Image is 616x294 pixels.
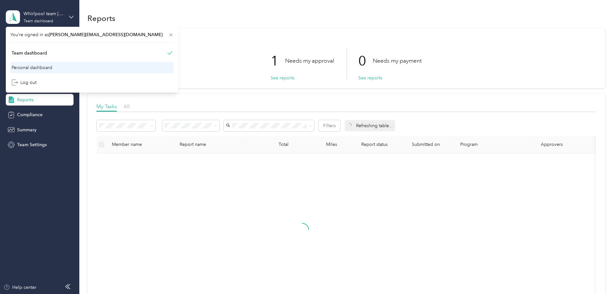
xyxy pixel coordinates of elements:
div: Team dashboard [24,19,53,23]
p: Needs my approval [285,57,334,65]
th: Submitted on [407,136,455,154]
button: Filters [319,120,340,131]
span: Team Settings [17,141,47,148]
div: Member name [112,142,169,147]
span: My Tasks [96,103,117,109]
th: Approvers [536,136,600,154]
h1: Reports [87,15,115,22]
span: Summary [17,127,36,133]
span: Report status [347,142,402,147]
div: Total [251,142,289,147]
span: [PERSON_NAME][EMAIL_ADDRESS][DOMAIN_NAME] [49,32,163,37]
button: Help center [4,284,36,291]
span: Compliance [17,111,43,118]
p: Needs my payment [373,57,422,65]
th: Member name [107,136,174,154]
h1: My Tasks [96,41,596,47]
iframe: Everlance-gr Chat Button Frame [580,258,616,294]
span: Reports [17,96,34,103]
div: Refreshing table... [345,120,395,131]
div: Personal dashboard [12,64,52,71]
span: You’re signed in as [10,31,174,38]
div: Team dashboard [12,50,47,56]
th: Program [455,136,536,154]
div: Miles [299,142,337,147]
span: All [124,103,130,109]
th: Report name [174,136,245,154]
button: See reports [358,75,382,81]
button: See reports [271,75,294,81]
p: 0 [358,47,373,75]
div: Log out [12,79,36,86]
div: Whirlpool team [PERSON_NAME] [24,10,64,17]
p: 1 [271,47,285,75]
